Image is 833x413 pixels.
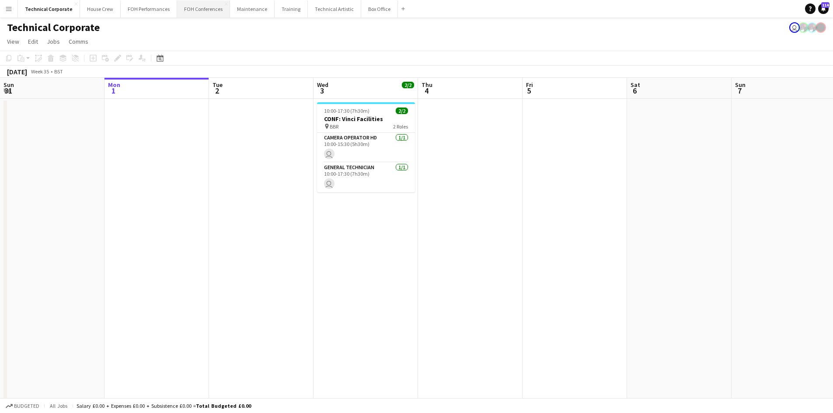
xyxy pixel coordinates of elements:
[121,0,177,17] button: FOH Performances
[316,86,328,96] span: 3
[69,38,88,45] span: Comms
[213,81,223,89] span: Tue
[525,86,533,96] span: 5
[422,81,432,89] span: Thu
[48,403,69,409] span: All jobs
[735,81,746,89] span: Sun
[393,123,408,130] span: 2 Roles
[196,403,251,409] span: Total Budgeted £0.00
[396,108,408,114] span: 2/2
[3,36,23,47] a: View
[54,68,63,75] div: BST
[526,81,533,89] span: Fri
[47,38,60,45] span: Jobs
[2,86,14,96] span: 31
[631,81,640,89] span: Sat
[107,86,120,96] span: 1
[317,102,415,192] app-job-card: 10:00-17:30 (7h30m)2/2CONF: Vinci Facilities BBR2 RolesCamera Operator HD1/110:00-15:30 (5h30m) G...
[361,0,398,17] button: Box Office
[821,2,830,8] span: 114
[317,81,328,89] span: Wed
[324,108,369,114] span: 10:00-17:30 (7h30m)
[14,403,39,409] span: Budgeted
[7,67,27,76] div: [DATE]
[77,403,251,409] div: Salary £0.00 + Expenses £0.00 + Subsistence £0.00 =
[816,22,826,33] app-user-avatar: Gabrielle Barr
[317,115,415,123] h3: CONF: Vinci Facilities
[230,0,275,17] button: Maintenance
[7,38,19,45] span: View
[43,36,63,47] a: Jobs
[798,22,809,33] app-user-avatar: Zubair PERM Dhalla
[7,21,100,34] h1: Technical Corporate
[807,22,817,33] app-user-avatar: Zubair PERM Dhalla
[275,0,308,17] button: Training
[177,0,230,17] button: FOH Conferences
[402,82,414,88] span: 2/2
[211,86,223,96] span: 2
[317,163,415,192] app-card-role: General Technician1/110:00-17:30 (7h30m)
[29,68,51,75] span: Week 35
[28,38,38,45] span: Edit
[108,81,120,89] span: Mon
[308,0,361,17] button: Technical Artistic
[18,0,80,17] button: Technical Corporate
[80,0,121,17] button: House Crew
[818,3,829,14] a: 114
[402,89,414,96] div: 1 Job
[330,123,338,130] span: BBR
[789,22,800,33] app-user-avatar: Abby Hubbard
[629,86,640,96] span: 6
[65,36,92,47] a: Comms
[24,36,42,47] a: Edit
[420,86,432,96] span: 4
[3,81,14,89] span: Sun
[317,133,415,163] app-card-role: Camera Operator HD1/110:00-15:30 (5h30m)
[4,401,41,411] button: Budgeted
[734,86,746,96] span: 7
